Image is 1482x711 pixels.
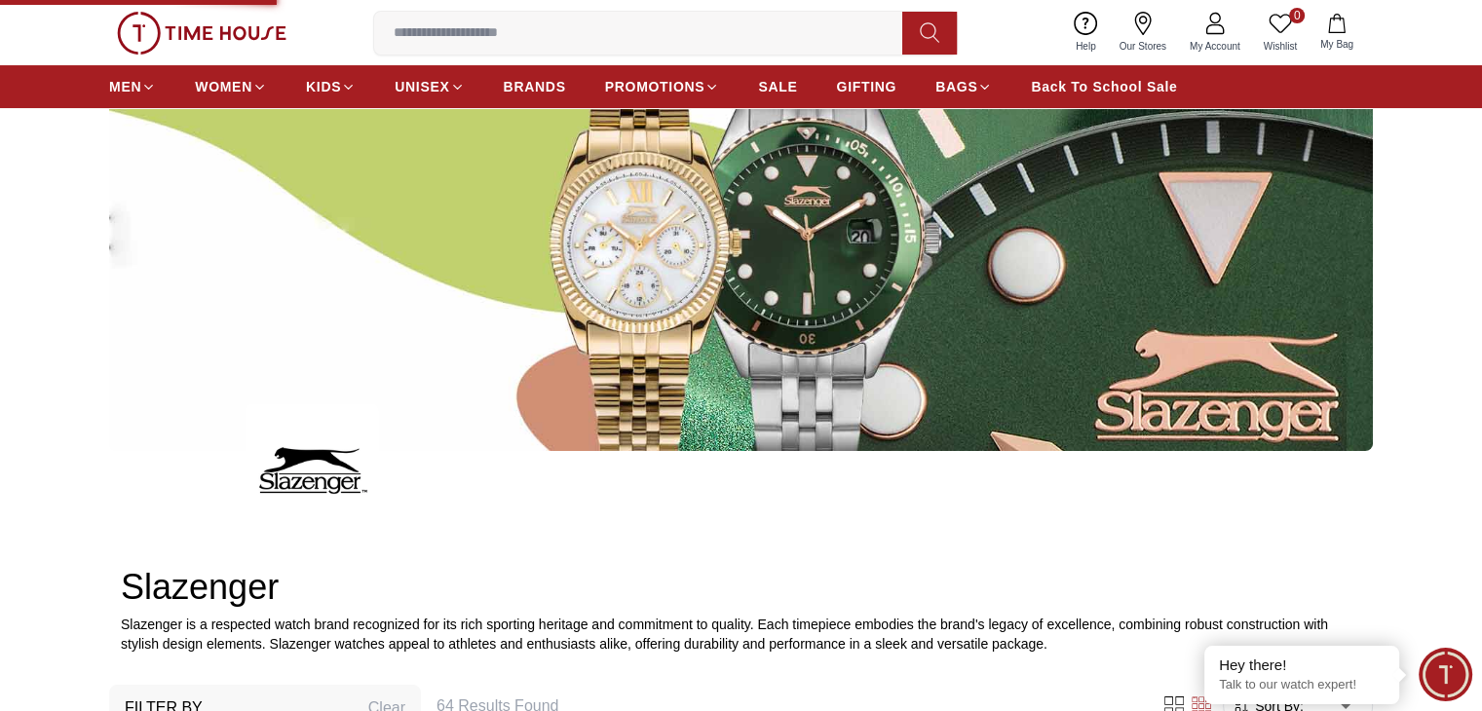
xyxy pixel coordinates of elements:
span: PROMOTIONS [605,77,705,96]
a: WOMEN [195,69,267,104]
img: ... [109,23,1373,451]
a: UNISEX [395,69,464,104]
img: ... [117,12,286,55]
span: MEN [109,77,141,96]
span: SALE [758,77,797,96]
button: My Bag [1309,10,1365,56]
span: My Account [1182,39,1248,54]
span: GIFTING [836,77,896,96]
a: SALE [758,69,797,104]
span: BRANDS [504,77,566,96]
a: Back To School Sale [1031,69,1177,104]
span: WOMEN [195,77,252,96]
a: 0Wishlist [1252,8,1309,57]
span: Wishlist [1256,39,1305,54]
p: Slazenger is a respected watch brand recognized for its rich sporting heritage and commitment to ... [121,615,1361,654]
span: Help [1068,39,1104,54]
a: Our Stores [1108,8,1178,57]
a: BRANDS [504,69,566,104]
a: PROMOTIONS [605,69,720,104]
a: KIDS [306,69,356,104]
span: Back To School Sale [1031,77,1177,96]
a: MEN [109,69,156,104]
a: GIFTING [836,69,896,104]
span: KIDS [306,77,341,96]
span: BAGS [935,77,977,96]
div: Hey there! [1219,655,1385,675]
span: UNISEX [395,77,449,96]
span: 0 [1289,8,1305,23]
img: ... [245,403,379,538]
a: Help [1064,8,1108,57]
span: My Bag [1312,37,1361,52]
div: Chat Widget [1419,648,1472,701]
span: Our Stores [1112,39,1174,54]
a: BAGS [935,69,992,104]
p: Talk to our watch expert! [1219,677,1385,693]
h2: Slazenger [121,568,1361,607]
